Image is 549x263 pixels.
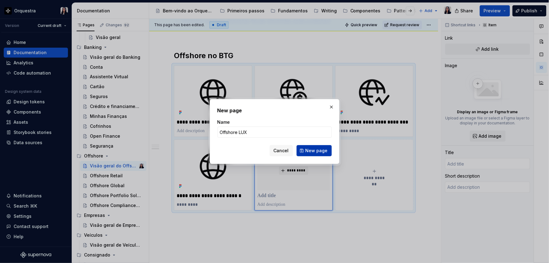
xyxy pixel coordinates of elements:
[270,145,293,156] button: Cancel
[306,148,328,154] span: New page
[274,148,289,154] span: Cancel
[217,107,332,114] h2: New page
[217,119,230,125] label: Name
[297,145,332,156] button: New page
